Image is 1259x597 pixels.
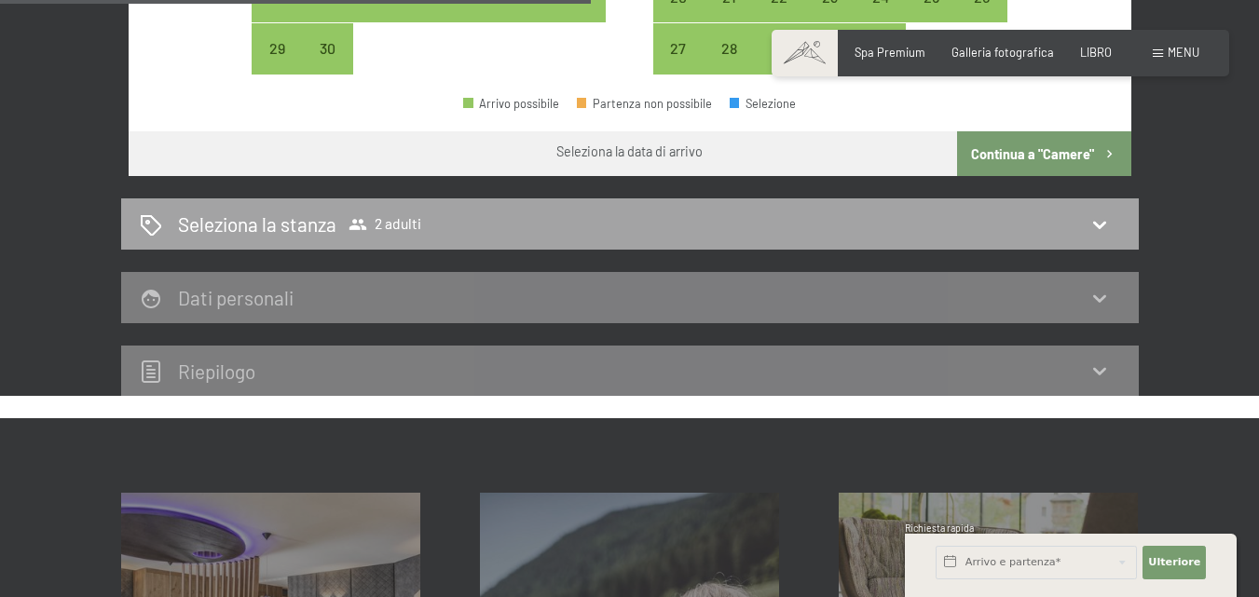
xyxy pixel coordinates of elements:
div: Martedì 30 settembre 2025 [303,23,353,74]
div: Anreise möglich [805,23,855,74]
div: Anreise möglich [303,23,353,74]
font: Arrivo possibile [479,96,559,111]
font: Continua a "Camere" [971,146,1094,162]
div: Anreise möglich [653,23,704,74]
div: Martedì 28 ottobre 2025 [704,23,754,74]
div: Anreise möglich [754,23,804,74]
font: Selezione [746,96,796,111]
font: Riepilogo [178,360,255,383]
font: Richiesta rapida [905,522,974,534]
font: 2 adulti [375,214,421,232]
font: 27 [670,39,686,57]
font: menu [1168,45,1199,60]
font: Ulteriore [1148,556,1200,568]
font: Partenza non possibile [593,96,712,111]
a: Spa Premium [855,45,925,60]
div: Gio 30 ott 2025 [805,23,855,74]
font: Seleziona la stanza [178,212,336,236]
div: Anreise möglich [252,23,302,74]
div: Lunedì 29 settembre 2025 [252,23,302,74]
font: Seleziona la data di arrivo [556,143,703,159]
font: Dati personali [178,286,294,309]
div: Anreise möglich [855,23,906,74]
font: 30 [320,39,335,57]
a: Galleria fotografica [951,45,1054,60]
button: Ulteriore [1143,546,1206,579]
button: Continua a "Camere" [957,131,1130,176]
font: 28 [721,39,737,57]
div: Ven 31 ott 2025 [855,23,906,74]
div: Anreise möglich [704,23,754,74]
div: Mercoledì 29 ottobre 2025 [754,23,804,74]
font: 29 [269,39,285,57]
a: LIBRO [1080,45,1112,60]
div: Lunedì 27 ottobre 2025 [653,23,704,74]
